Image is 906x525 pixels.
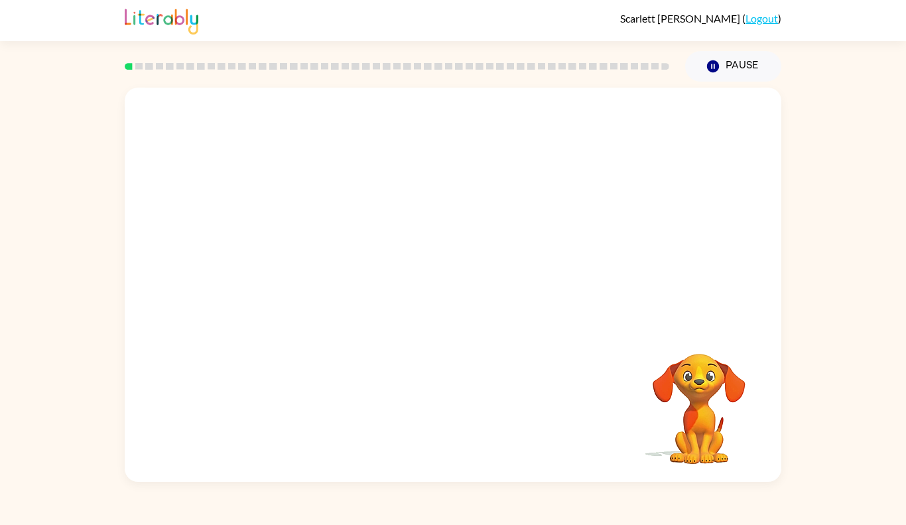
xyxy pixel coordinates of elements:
[685,51,781,82] button: Pause
[620,12,742,25] span: Scarlett [PERSON_NAME]
[620,12,781,25] div: ( )
[745,12,778,25] a: Logout
[125,5,198,35] img: Literably
[633,333,765,466] video: Your browser must support playing .mp4 files to use Literably. Please try using another browser.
